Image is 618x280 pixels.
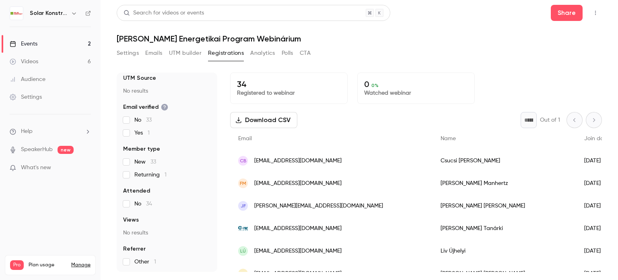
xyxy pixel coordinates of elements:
[208,47,244,60] button: Registrations
[123,245,146,253] span: Referrer
[10,75,45,83] div: Audience
[150,159,156,165] span: 33
[371,83,379,88] span: 0 %
[576,172,617,195] div: [DATE]
[21,145,53,154] a: SpeakerHub
[21,127,33,136] span: Help
[237,89,341,97] p: Registered to webinar
[250,47,275,60] button: Analytics
[29,262,66,268] span: Plan usage
[551,5,583,21] button: Share
[576,149,617,172] div: [DATE]
[123,187,150,195] span: Attended
[433,149,576,172] div: Csucsi [PERSON_NAME]
[123,229,211,237] p: No results
[240,157,247,164] span: CB
[364,79,468,89] p: 0
[441,136,456,141] span: Name
[21,164,51,172] span: What's new
[254,270,342,278] span: [EMAIL_ADDRESS][DOMAIN_NAME]
[540,116,560,124] p: Out of 1
[254,179,342,188] span: [EMAIL_ADDRESS][DOMAIN_NAME]
[145,47,162,60] button: Emails
[124,9,204,17] div: Search for videos or events
[134,200,152,208] span: No
[433,172,576,195] div: [PERSON_NAME] Manhertz
[123,87,211,95] p: No results
[576,217,617,240] div: [DATE]
[576,240,617,262] div: [DATE]
[433,195,576,217] div: [PERSON_NAME] [PERSON_NAME]
[134,129,150,137] span: Yes
[254,247,342,255] span: [EMAIL_ADDRESS][DOMAIN_NAME]
[146,201,152,207] span: 34
[165,172,167,178] span: 1
[300,47,311,60] button: CTA
[123,74,211,266] section: facet-groups
[134,158,156,166] span: New
[10,7,23,20] img: Solar Konstrukt Kft.
[117,47,139,60] button: Settings
[134,258,156,266] span: Other
[433,217,576,240] div: [PERSON_NAME] Tanárki
[238,136,252,141] span: Email
[240,247,246,255] span: LÚ
[148,130,150,136] span: 1
[10,40,37,48] div: Events
[364,89,468,97] p: Watched webinar
[584,136,609,141] span: Join date
[71,262,91,268] a: Manage
[254,157,342,165] span: [EMAIL_ADDRESS][DOMAIN_NAME]
[237,79,341,89] p: 34
[239,270,247,277] span: ZM
[241,202,246,209] span: JF
[123,74,156,82] span: UTM Source
[10,260,24,270] span: Pro
[30,9,68,17] h6: Solar Konstrukt Kft.
[134,171,167,179] span: Returning
[123,216,139,224] span: Views
[10,58,38,66] div: Videos
[10,127,91,136] li: help-dropdown-opener
[433,240,576,262] div: Liv Újhelyi
[576,195,617,217] div: [DATE]
[230,112,297,128] button: Download CSV
[169,47,202,60] button: UTM builder
[58,146,74,154] span: new
[117,34,602,44] h1: [PERSON_NAME] Energetikai Program Webinárium
[146,117,152,123] span: 33
[254,202,383,210] span: [PERSON_NAME][EMAIL_ADDRESS][DOMAIN_NAME]
[254,224,342,233] span: [EMAIL_ADDRESS][DOMAIN_NAME]
[154,259,156,265] span: 1
[240,180,246,187] span: FM
[282,47,293,60] button: Polls
[238,226,248,231] img: ganz-holding.hu
[10,93,42,101] div: Settings
[123,103,168,111] span: Email verified
[123,145,160,153] span: Member type
[134,116,152,124] span: No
